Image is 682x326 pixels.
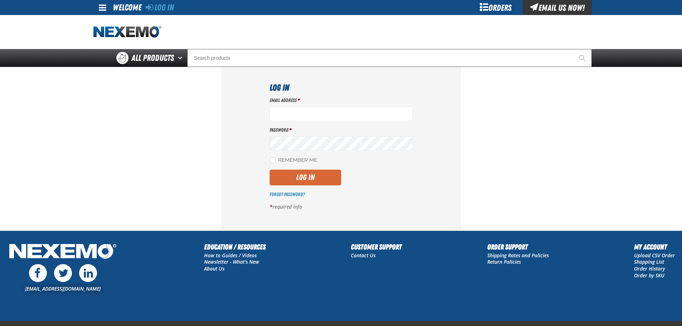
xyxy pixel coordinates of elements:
[487,252,549,259] a: Shipping Rates and Policies
[634,252,675,259] a: Upload CSV Order
[634,272,664,279] a: Order by SKU
[204,242,266,252] h2: Education / Resources
[270,157,275,163] input: Remember Me
[131,52,174,64] span: All Products
[7,242,118,263] img: Nexemo Logo
[93,26,161,38] img: Nexemo logo
[487,258,521,265] a: Return Policies
[351,242,402,252] h2: Customer Support
[270,204,413,210] p: required info
[574,49,592,67] button: Start Searching
[146,3,174,13] a: Log In
[204,258,259,265] a: Newsletter - What's New
[270,170,341,185] button: Log In
[204,252,257,259] a: How to Guides / Videos
[25,285,101,292] a: [EMAIL_ADDRESS][DOMAIN_NAME]
[270,97,413,104] label: Email Address
[634,258,664,265] a: Shopping List
[93,26,161,38] a: Home
[175,49,187,67] button: Open All Products pages
[487,242,549,252] h2: Order Support
[270,191,305,197] a: Forgot Password?
[270,157,317,164] label: Remember Me
[634,265,665,272] a: Order History
[187,49,592,67] input: Search
[204,265,224,272] a: About Us
[351,252,376,259] a: Contact Us
[270,127,413,133] label: Password
[634,242,675,252] h2: My Account
[270,81,413,94] h1: Log In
